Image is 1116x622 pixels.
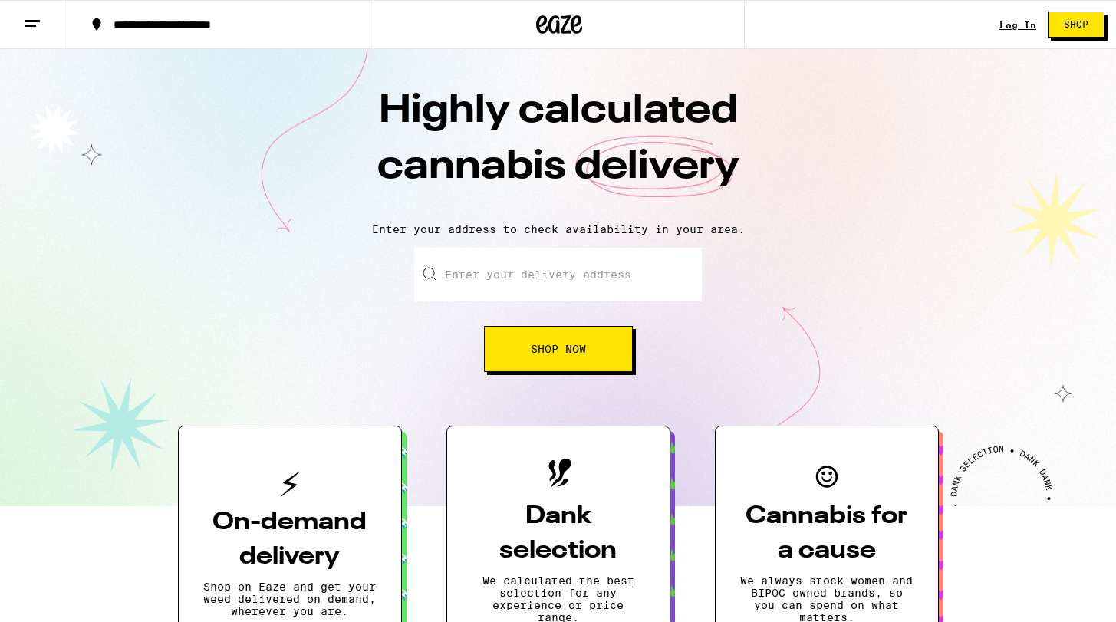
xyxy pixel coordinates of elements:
[1048,12,1104,38] button: Shop
[472,499,645,568] h3: Dank selection
[15,223,1101,235] p: Enter your address to check availability in your area.
[414,248,702,301] input: Enter your delivery address
[1064,20,1088,29] span: Shop
[203,581,377,617] p: Shop on Eaze and get your weed delivered on demand, wherever you are.
[290,84,827,211] h1: Highly calculated cannabis delivery
[531,344,586,354] span: Shop Now
[484,326,633,372] button: Shop Now
[1036,12,1116,38] a: Shop
[740,499,914,568] h3: Cannabis for a cause
[999,20,1036,30] a: Log In
[203,505,377,574] h3: On-demand delivery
